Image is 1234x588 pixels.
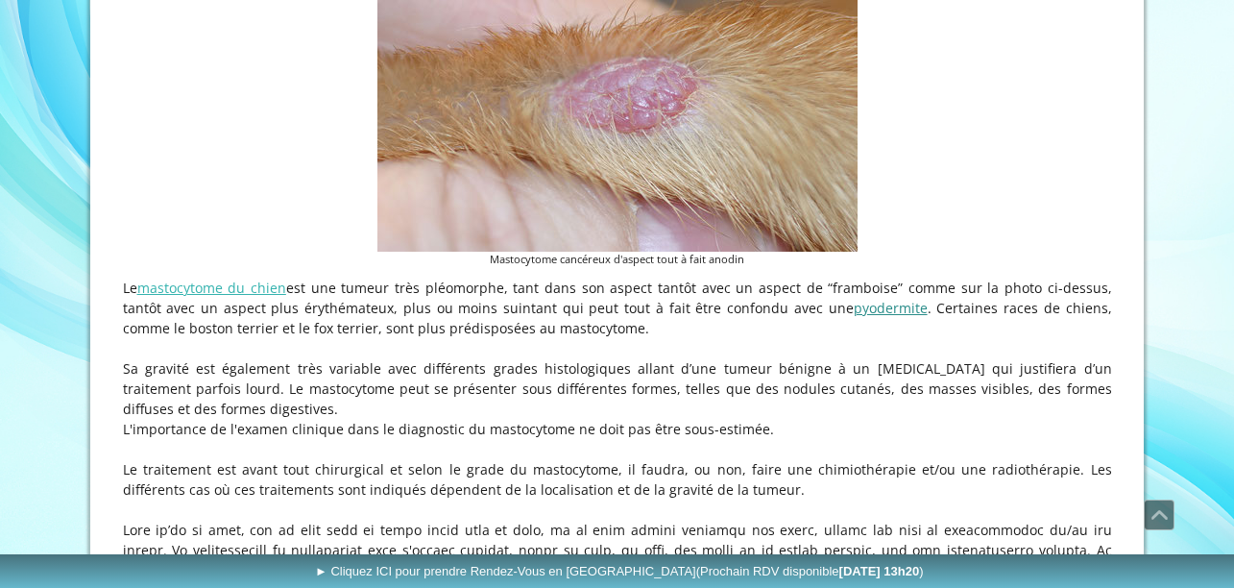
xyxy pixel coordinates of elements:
p: L'importance de l'examen clinique dans le diagnostic du mastocytome ne doit pas être sous-estimée. [123,419,1112,439]
p: Le traitement est avant tout chirurgical et selon le grade du mastocytome, il faudra, ou non, fai... [123,459,1112,500]
b: [DATE] 13h20 [839,564,920,578]
p: Le est une tumeur très pléomorphe, tant dans son aspect tantôt avec un aspect de “framboise” comm... [123,278,1112,338]
a: pyodermite [854,299,928,317]
a: mastocytome du chien [137,279,286,297]
figcaption: Mastocytome cancéreux d'aspect tout à fait anodin [377,252,858,268]
p: Sa gravité est également très variable avec différents grades histologiques allant d’une tumeur b... [123,358,1112,419]
span: Défiler vers le haut [1145,501,1174,529]
span: ► Cliquez ICI pour prendre Rendez-Vous en [GEOGRAPHIC_DATA] [315,564,924,578]
span: (Prochain RDV disponible ) [696,564,924,578]
a: Défiler vers le haut [1144,500,1174,530]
